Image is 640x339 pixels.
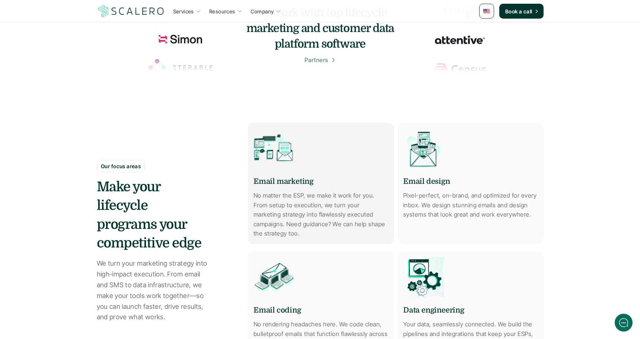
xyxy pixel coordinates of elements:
p: We turn your marketing strategy into high-impact execution. From email and SMS to data infrastruc... [97,258,208,323]
span: New conversation [48,103,89,109]
h6: Data engineering [403,305,464,316]
h3: Make your lifecycle programs your competitive edge [97,178,208,253]
a: Partners [304,55,336,65]
p: No matter the ESP, we make it work for you. From setup to execution, we turn your marketing strat... [254,191,388,239]
a: Email designPixel-perfect, on-brand, and optimized for every inbox. We design stunning emails and... [398,123,544,244]
h6: Email marketing [254,176,313,187]
button: New conversation [12,99,137,113]
p: Resources [209,7,235,15]
p: Our focus areas [101,162,141,170]
h6: Email coding [254,305,301,316]
span: We run on Gist [62,260,94,265]
h6: Email design [403,176,450,187]
h2: Let us know if we can help with lifecycle marketing. [11,49,138,85]
p: Partners [304,55,328,65]
img: Scalero company logo [97,4,165,18]
p: Services [173,7,194,15]
p: Company [251,7,274,15]
a: Book a call [499,4,544,19]
p: Book a call [505,7,532,15]
h1: Hi! Welcome to [GEOGRAPHIC_DATA]. [11,36,138,48]
a: Email marketingNo matter the ESP, we make it work for you. From setup to execution, we turn your ... [248,123,394,244]
iframe: gist-messenger-bubble-iframe [615,314,633,332]
p: Pixel-perfect, on-brand, and optimized for every inbox. We design stunning emails and design syst... [403,191,538,220]
h4: We work with top lifecycle marketing and customer data platform software [246,5,395,52]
